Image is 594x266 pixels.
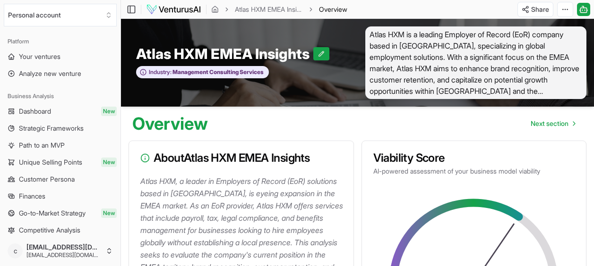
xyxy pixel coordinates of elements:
a: Finances [4,189,117,204]
span: Overview [319,5,347,14]
span: Unique Selling Points [19,158,82,167]
span: Analyze new venture [19,69,81,78]
a: Go-to-Market StrategyNew [4,206,117,221]
span: New [101,158,117,167]
button: Industry:Management Consulting Services [136,66,269,79]
span: Share [531,5,549,14]
a: Your ventures [4,49,117,64]
span: New [101,208,117,218]
span: Industry: [149,68,172,76]
img: logo [146,4,201,15]
p: AI-powered assessment of your business model viability [373,166,575,176]
button: c[EMAIL_ADDRESS][DOMAIN_NAME][EMAIL_ADDRESS][DOMAIN_NAME] [4,240,117,262]
a: Path to an MVP [4,138,117,153]
a: Competitive Analysis [4,223,117,238]
a: Customer Persona [4,172,117,187]
nav: pagination [523,114,583,133]
button: Select an organization [4,4,117,26]
h3: About Atlas HXM EMEA Insights [140,152,342,164]
span: Next section [531,119,568,128]
h3: Viability Score [373,152,575,164]
h1: Overview [132,114,208,133]
div: Business Analysis [4,89,117,104]
span: [EMAIL_ADDRESS][DOMAIN_NAME] [26,251,102,259]
a: Unique Selling PointsNew [4,155,117,170]
div: Platform [4,34,117,49]
span: c [8,243,23,258]
span: Strategic Frameworks [19,124,84,133]
a: Strategic Frameworks [4,121,117,136]
span: New [101,107,117,116]
span: Atlas HXM EMEA Insights [136,45,313,62]
span: [EMAIL_ADDRESS][DOMAIN_NAME] [26,243,102,251]
button: Share [517,2,553,17]
span: Customer Persona [19,175,75,184]
span: Your ventures [19,52,60,61]
span: Path to an MVP [19,141,65,150]
a: Go to next page [523,114,583,133]
nav: breadcrumb [211,5,347,14]
a: DashboardNew [4,104,117,119]
span: Finances [19,191,45,201]
span: Atlas HXM is a leading Employer of Record (EoR) company based in [GEOGRAPHIC_DATA], specializing ... [365,26,587,99]
span: Go-to-Market Strategy [19,208,86,218]
span: Dashboard [19,107,51,116]
a: Atlas HXM EMEA Insights [235,5,303,14]
span: Competitive Analysis [19,225,80,235]
span: Management Consulting Services [172,68,264,76]
a: Analyze new venture [4,66,117,81]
